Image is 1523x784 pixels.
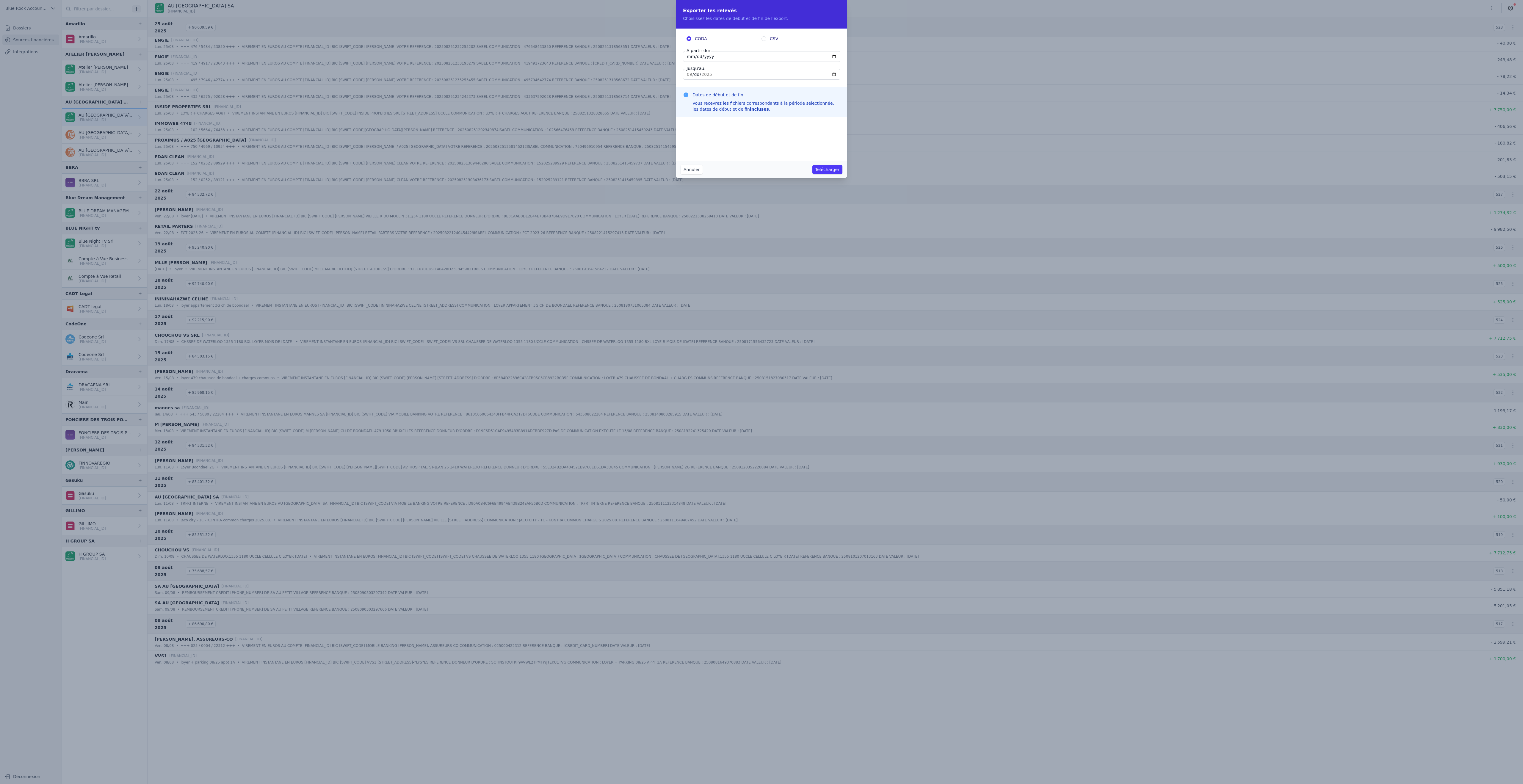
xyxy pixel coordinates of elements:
div: Vous recevrez les fichiers correspondants à la période sélectionnée, les dates de début et de fin . [692,100,840,112]
button: Télécharger [812,165,842,174]
label: CSV [761,36,836,42]
p: Choisissez les dates de début et de fin de l'export. [683,15,840,21]
input: CSV [761,36,766,41]
h2: Exporter les relevés [683,7,840,14]
input: CODA [687,36,691,41]
strong: incluses [750,107,769,112]
label: A partir du: [685,48,711,54]
span: CODA [695,36,707,42]
span: CSV [770,36,778,42]
label: CODA [687,36,761,42]
label: Jusqu'au: [685,65,707,71]
button: Annuler [681,165,703,174]
h3: Dates de début et de fin [692,92,840,98]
